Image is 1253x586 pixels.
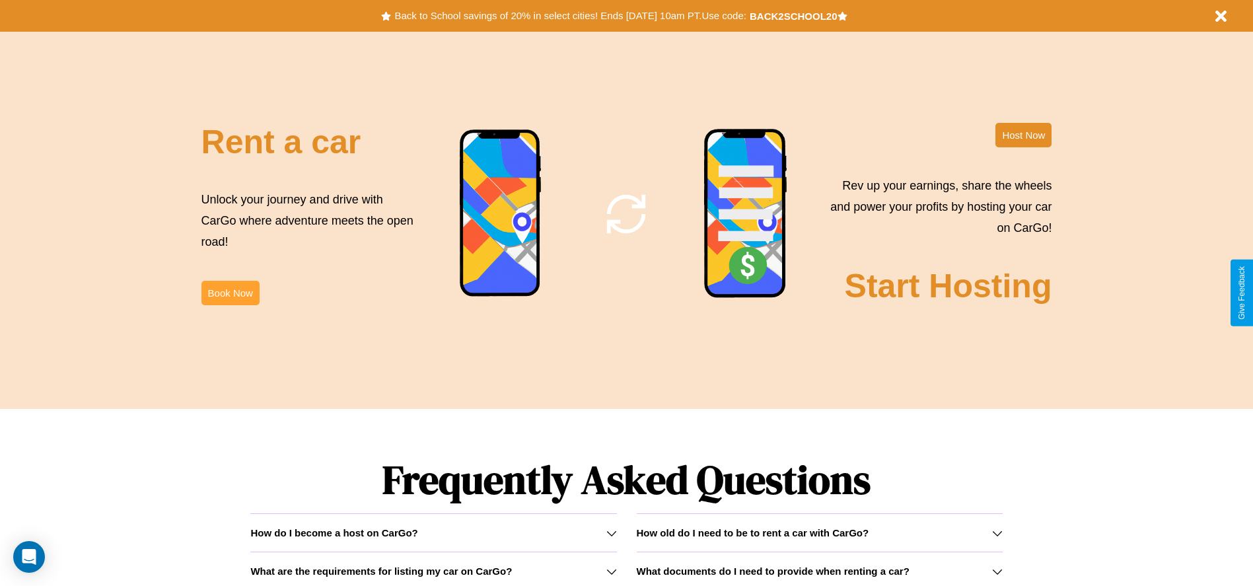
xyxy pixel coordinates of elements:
[459,129,542,299] img: phone
[822,175,1052,239] p: Rev up your earnings, share the wheels and power your profits by hosting your car on CarGo!
[250,527,417,538] h3: How do I become a host on CarGo?
[391,7,749,25] button: Back to School savings of 20% in select cities! Ends [DATE] 10am PT.Use code:
[637,566,910,577] h3: What documents do I need to provide when renting a car?
[201,281,260,305] button: Book Now
[201,123,361,161] h2: Rent a car
[703,128,788,300] img: phone
[750,11,838,22] b: BACK2SCHOOL20
[637,527,869,538] h3: How old do I need to be to rent a car with CarGo?
[201,189,418,253] p: Unlock your journey and drive with CarGo where adventure meets the open road!
[1237,266,1246,320] div: Give Feedback
[995,123,1052,147] button: Host Now
[250,566,512,577] h3: What are the requirements for listing my car on CarGo?
[250,446,1002,513] h1: Frequently Asked Questions
[13,541,45,573] div: Open Intercom Messenger
[845,267,1052,305] h2: Start Hosting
